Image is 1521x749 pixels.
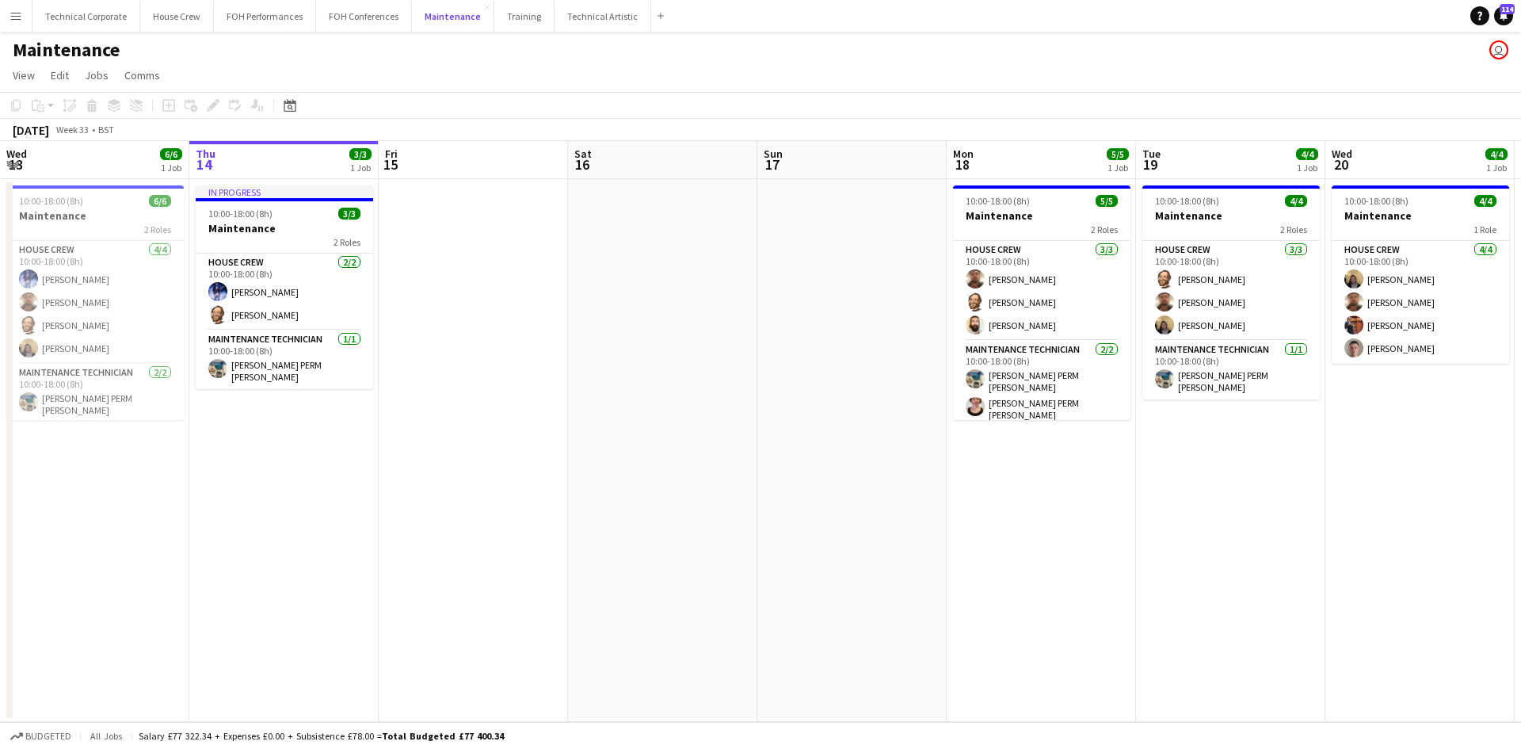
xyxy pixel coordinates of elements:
app-card-role: Maintenance Technician1/110:00-18:00 (8h)[PERSON_NAME] PERM [PERSON_NAME] [196,331,373,389]
span: 16 [572,155,592,174]
a: Jobs [78,65,115,86]
span: 13 [4,155,27,174]
h3: Maintenance [1142,208,1320,223]
span: Tue [1142,147,1161,161]
span: 17 [761,155,783,174]
app-card-role: Maintenance Technician2/210:00-18:00 (8h)[PERSON_NAME] PERM [PERSON_NAME][PERSON_NAME] PERM [PERS... [953,341,1130,427]
div: BST [98,124,114,136]
div: 1 Job [1297,162,1317,174]
span: 4/4 [1474,195,1496,207]
span: 10:00-18:00 (8h) [208,208,273,220]
button: Maintenance [412,1,494,32]
app-card-role: Maintenance Technician2/210:00-18:00 (8h)[PERSON_NAME] PERM [PERSON_NAME] [6,364,184,450]
app-job-card: 10:00-18:00 (8h)4/4Maintenance1 RoleHouse Crew4/410:00-18:00 (8h)[PERSON_NAME][PERSON_NAME][PERSO... [1332,185,1509,364]
div: 1 Job [1107,162,1128,174]
span: 5/5 [1107,148,1129,160]
button: Training [494,1,555,32]
span: 6/6 [149,195,171,207]
span: 18 [951,155,974,174]
span: Thu [196,147,215,161]
span: 10:00-18:00 (8h) [966,195,1030,207]
div: 1 Job [350,162,371,174]
h3: Maintenance [953,208,1130,223]
div: [DATE] [13,122,49,138]
app-card-role: House Crew3/310:00-18:00 (8h)[PERSON_NAME][PERSON_NAME][PERSON_NAME] [1142,241,1320,341]
span: 114 [1500,4,1515,14]
span: Sun [764,147,783,161]
span: Mon [953,147,974,161]
app-card-role: House Crew3/310:00-18:00 (8h)[PERSON_NAME][PERSON_NAME][PERSON_NAME] [953,241,1130,341]
span: View [13,68,35,82]
app-card-role: House Crew4/410:00-18:00 (8h)[PERSON_NAME][PERSON_NAME][PERSON_NAME][PERSON_NAME] [1332,241,1509,364]
span: Week 33 [52,124,92,136]
span: 2 Roles [144,224,171,235]
app-card-role: Maintenance Technician1/110:00-18:00 (8h)[PERSON_NAME] PERM [PERSON_NAME] [1142,341,1320,399]
span: 3/3 [349,148,372,160]
app-job-card: 10:00-18:00 (8h)5/5Maintenance2 RolesHouse Crew3/310:00-18:00 (8h)[PERSON_NAME][PERSON_NAME][PERS... [953,185,1130,420]
a: View [6,65,41,86]
span: 3/3 [338,208,360,220]
app-user-avatar: Abby Hubbard [1489,40,1508,59]
app-job-card: 10:00-18:00 (8h)6/6Maintenance2 RolesHouse Crew4/410:00-18:00 (8h)[PERSON_NAME][PERSON_NAME][PERS... [6,185,184,420]
app-card-role: House Crew2/210:00-18:00 (8h)[PERSON_NAME][PERSON_NAME] [196,254,373,331]
span: 20 [1329,155,1352,174]
div: 1 Job [161,162,181,174]
button: House Crew [140,1,214,32]
span: 15 [383,155,398,174]
span: 19 [1140,155,1161,174]
span: Sat [574,147,592,161]
span: 6/6 [160,148,182,160]
button: Budgeted [8,728,74,745]
span: Wed [1332,147,1352,161]
app-card-role: House Crew4/410:00-18:00 (8h)[PERSON_NAME][PERSON_NAME][PERSON_NAME][PERSON_NAME] [6,241,184,364]
span: Jobs [85,68,109,82]
span: 10:00-18:00 (8h) [19,195,83,207]
app-job-card: 10:00-18:00 (8h)4/4Maintenance2 RolesHouse Crew3/310:00-18:00 (8h)[PERSON_NAME][PERSON_NAME][PERS... [1142,185,1320,399]
h1: Maintenance [13,38,120,62]
a: 114 [1494,6,1513,25]
span: Edit [51,68,69,82]
span: Fri [385,147,398,161]
span: 10:00-18:00 (8h) [1344,195,1409,207]
button: Technical Corporate [32,1,140,32]
button: FOH Performances [214,1,316,32]
span: 1 Role [1473,224,1496,235]
span: 5/5 [1096,195,1118,207]
div: In progress [196,185,373,198]
span: 2 Roles [1280,224,1307,235]
h3: Maintenance [196,221,373,235]
span: Comms [124,68,160,82]
h3: Maintenance [6,208,184,223]
span: 10:00-18:00 (8h) [1155,195,1219,207]
span: 4/4 [1485,148,1508,160]
button: FOH Conferences [316,1,412,32]
span: Total Budgeted £77 400.34 [382,730,504,742]
span: 2 Roles [334,236,360,248]
a: Edit [44,65,75,86]
span: 2 Roles [1091,224,1118,235]
div: Salary £77 322.34 + Expenses £0.00 + Subsistence £78.00 = [139,730,504,742]
div: 1 Job [1486,162,1507,174]
span: All jobs [87,730,125,742]
a: Comms [118,65,166,86]
span: 4/4 [1285,195,1307,207]
span: Wed [6,147,27,161]
span: 14 [193,155,215,174]
button: Technical Artistic [555,1,651,32]
h3: Maintenance [1332,208,1509,223]
span: Budgeted [25,731,71,742]
span: 4/4 [1296,148,1318,160]
app-job-card: In progress10:00-18:00 (8h)3/3Maintenance2 RolesHouse Crew2/210:00-18:00 (8h)[PERSON_NAME][PERSON... [196,185,373,389]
